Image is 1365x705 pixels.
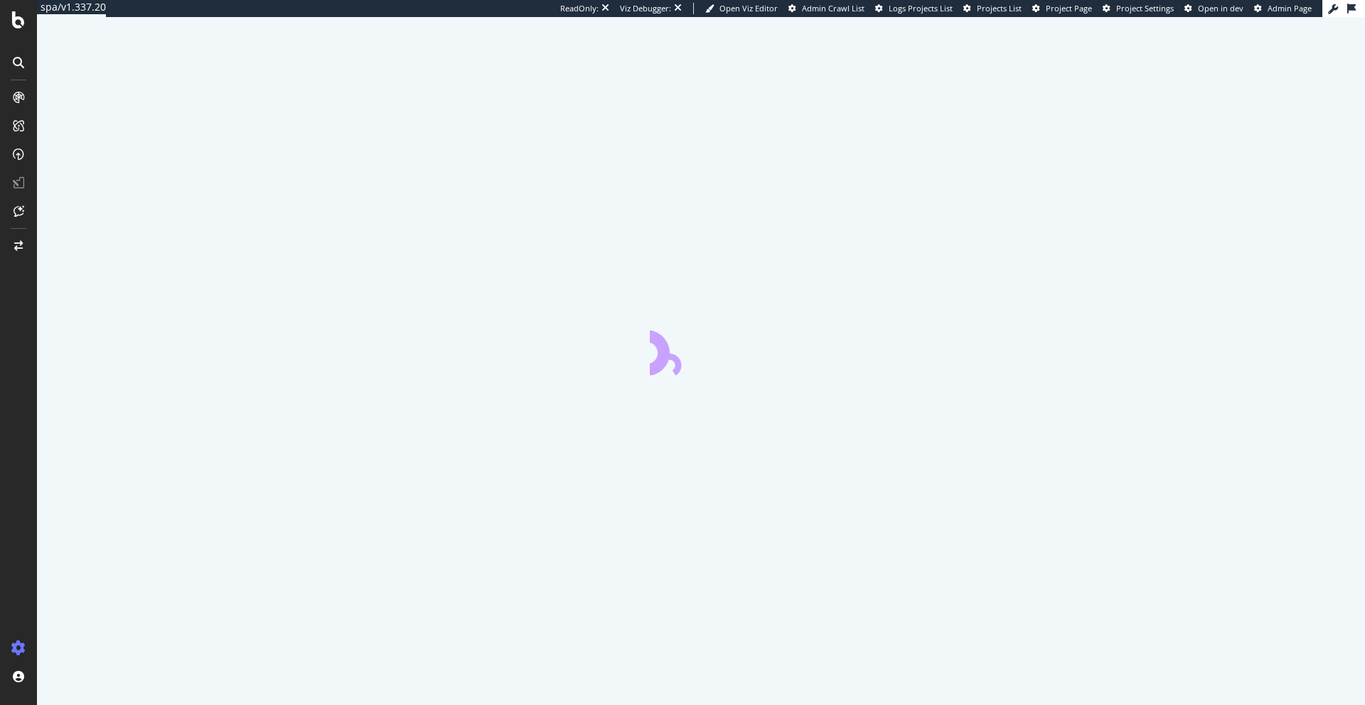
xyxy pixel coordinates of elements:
[963,3,1022,14] a: Projects List
[650,324,752,375] div: animation
[1103,3,1174,14] a: Project Settings
[977,3,1022,14] span: Projects List
[1046,3,1092,14] span: Project Page
[1254,3,1312,14] a: Admin Page
[875,3,953,14] a: Logs Projects List
[1032,3,1092,14] a: Project Page
[1116,3,1174,14] span: Project Settings
[802,3,864,14] span: Admin Crawl List
[1184,3,1243,14] a: Open in dev
[1198,3,1243,14] span: Open in dev
[1268,3,1312,14] span: Admin Page
[719,3,778,14] span: Open Viz Editor
[620,3,671,14] div: Viz Debugger:
[889,3,953,14] span: Logs Projects List
[788,3,864,14] a: Admin Crawl List
[705,3,778,14] a: Open Viz Editor
[560,3,599,14] div: ReadOnly:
